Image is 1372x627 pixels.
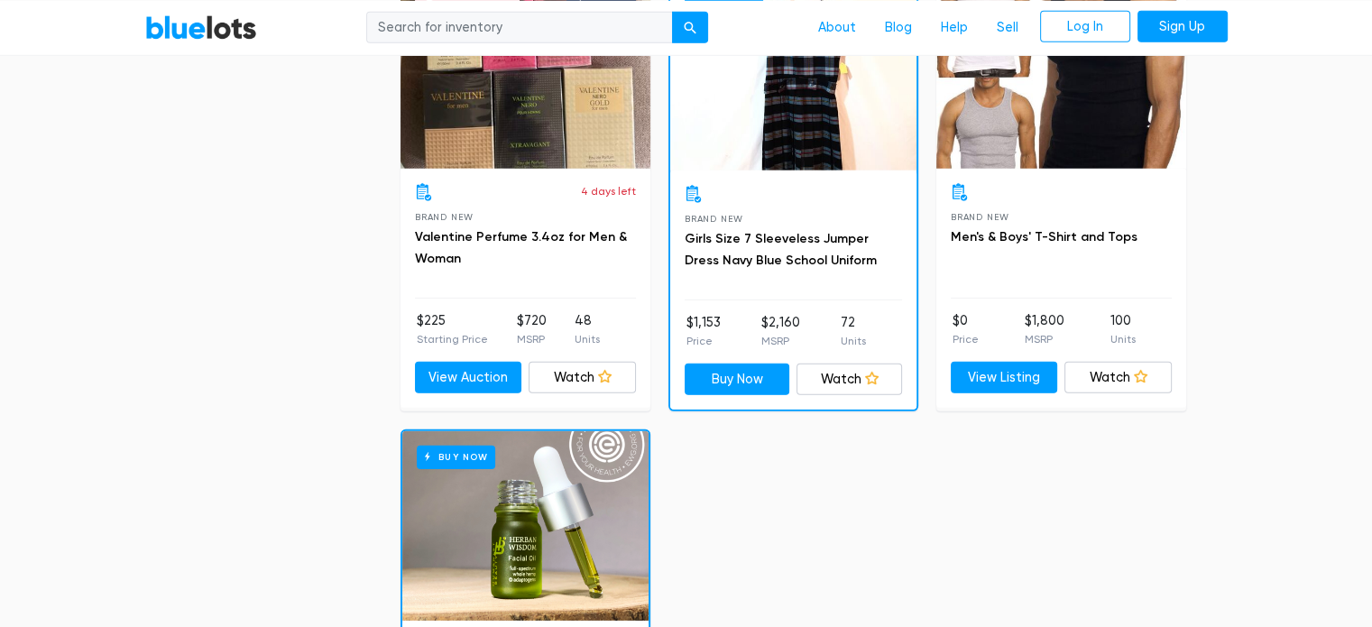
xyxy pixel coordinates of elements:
[415,212,474,222] span: Brand New
[415,362,522,394] a: View Auction
[685,214,743,224] span: Brand New
[761,333,800,349] p: MSRP
[145,14,257,40] a: BlueLots
[415,229,627,266] a: Valentine Perfume 3.4oz for Men & Woman
[951,229,1137,244] a: Men's & Boys' T-Shirt and Tops
[516,311,546,347] li: $720
[953,331,979,347] p: Price
[575,311,600,347] li: 48
[951,362,1058,394] a: View Listing
[685,364,790,396] a: Buy Now
[1064,362,1172,394] a: Watch
[796,364,902,396] a: Watch
[1110,311,1136,347] li: 100
[516,331,546,347] p: MSRP
[951,212,1009,222] span: Brand New
[1137,10,1228,42] a: Sign Up
[982,10,1033,44] a: Sell
[417,446,495,468] h6: Buy Now
[1025,331,1064,347] p: MSRP
[686,333,721,349] p: Price
[1110,331,1136,347] p: Units
[686,313,721,349] li: $1,153
[870,10,926,44] a: Blog
[761,313,800,349] li: $2,160
[685,231,877,268] a: Girls Size 7 Sleeveless Jumper Dress Navy Blue School Uniform
[804,10,870,44] a: About
[1040,10,1130,42] a: Log In
[417,331,488,347] p: Starting Price
[1025,311,1064,347] li: $1,800
[575,331,600,347] p: Units
[402,431,649,621] a: Buy Now
[581,183,636,199] p: 4 days left
[529,362,636,394] a: Watch
[953,311,979,347] li: $0
[841,333,866,349] p: Units
[841,313,866,349] li: 72
[926,10,982,44] a: Help
[366,11,673,43] input: Search for inventory
[417,311,488,347] li: $225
